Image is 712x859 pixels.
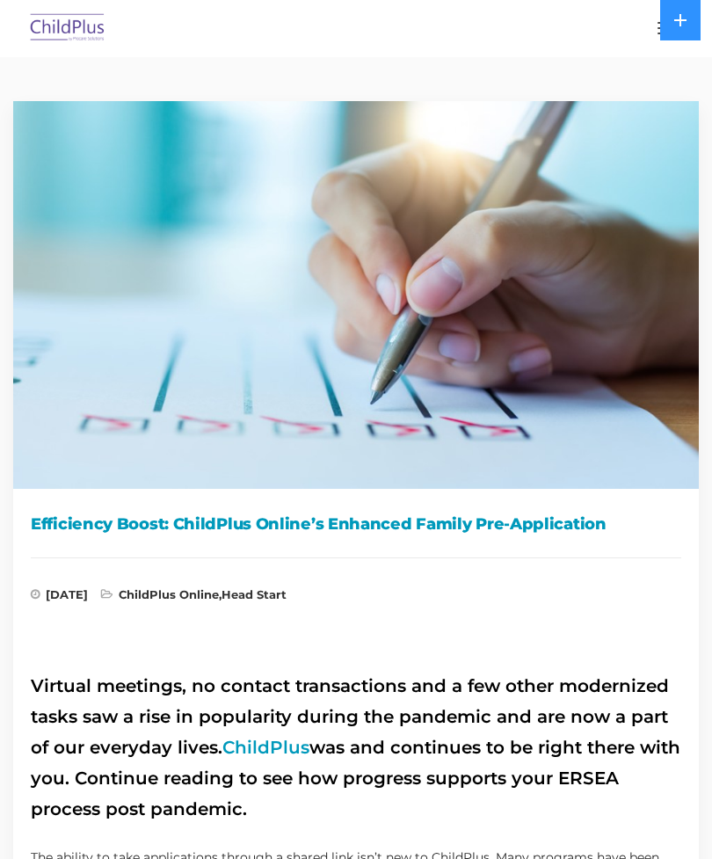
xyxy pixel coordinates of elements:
a: ChildPlus [222,737,309,758]
h1: Efficiency Boost: ChildPlus Online’s Enhanced Family Pre-Application [31,511,681,537]
h2: Virtual meetings, no contact transactions and a few other modernized tasks saw a rise in populari... [31,671,681,825]
img: ChildPlus by Procare Solutions [26,8,109,49]
span: [DATE] [31,589,88,607]
span: , [101,589,287,607]
a: Head Start [222,587,287,601]
a: ChildPlus Online [119,587,219,601]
